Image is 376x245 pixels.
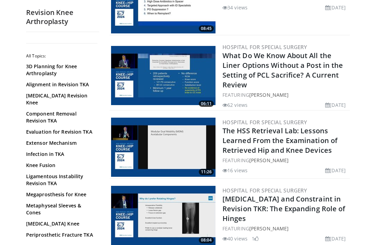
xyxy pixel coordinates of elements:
li: [DATE] [325,167,346,174]
li: 34 views [222,4,248,11]
span: 08:45 [199,25,214,32]
a: [MEDICAL_DATA] and Constraint in Revision TKR: The Expanding Role of Hinges [222,194,345,223]
a: [PERSON_NAME] [249,157,289,164]
a: Knee Fusion [26,162,96,169]
li: 40 views [222,235,248,242]
a: What Do We Know About All the Liner Options Without a Post in the Setting of PCL Sacrifice? A Cur... [222,51,343,89]
a: Extensor Mechanism [26,140,96,147]
li: [DATE] [325,101,346,109]
h2: Revision Knee Arthroplasty [26,8,99,26]
a: 3D Planning for Knee Arthroplasty [26,63,96,77]
span: 08:04 [199,237,214,243]
a: Component Removal Revision TKA [26,110,96,124]
a: [MEDICAL_DATA] Knee [26,220,96,227]
a: Evaluation for Revision TKA [26,128,96,135]
span: 06:11 [199,101,214,107]
a: Hospital for Special Surgery [222,119,307,126]
a: [MEDICAL_DATA] Revision Knee [26,92,96,106]
div: FEATURING [222,91,348,98]
a: Hospital for Special Surgery [222,187,307,194]
span: 11:26 [199,169,214,175]
a: [PERSON_NAME] [249,92,289,98]
li: 62 views [222,101,248,109]
a: 08:04 [111,186,216,245]
a: Metaphyseal Sleeves & Cones [26,202,96,216]
h2: All Topics: [26,53,97,59]
li: 16 views [222,167,248,174]
a: Megaprosthesis for Knee [26,191,96,198]
a: 06:11 [111,46,216,105]
li: [DATE] [325,235,346,242]
img: 4d86ca5c-12dc-44c2-8af6-1ff7f9915a63.300x170_q85_crop-smart_upscale.jpg [111,46,216,105]
li: 1 [252,235,259,242]
li: [DATE] [325,4,346,11]
img: f7ce9b81-ab9e-4955-a9b8-27c4711385dd.300x170_q85_crop-smart_upscale.jpg [111,118,216,177]
a: Ligamentous Instability Revision TKA [26,173,96,187]
a: 11:26 [111,118,216,177]
a: Alignment in Revision TKA [26,81,96,88]
a: Periprosthetic Fracture TKA [26,231,96,238]
a: Hospital for Special Surgery [222,44,307,50]
a: Infection in TKA [26,151,96,158]
div: FEATURING [222,157,348,164]
a: [PERSON_NAME] [249,225,289,232]
img: 1d9c9b3d-559c-4426-be7c-4aa75cca79f6.300x170_q85_crop-smart_upscale.jpg [111,186,216,245]
div: FEATURING [222,225,348,232]
a: The HSS Retrieval Lab: Lessons Learned From the Examination of Retrieved Hip and Knee Devices [222,126,337,155]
